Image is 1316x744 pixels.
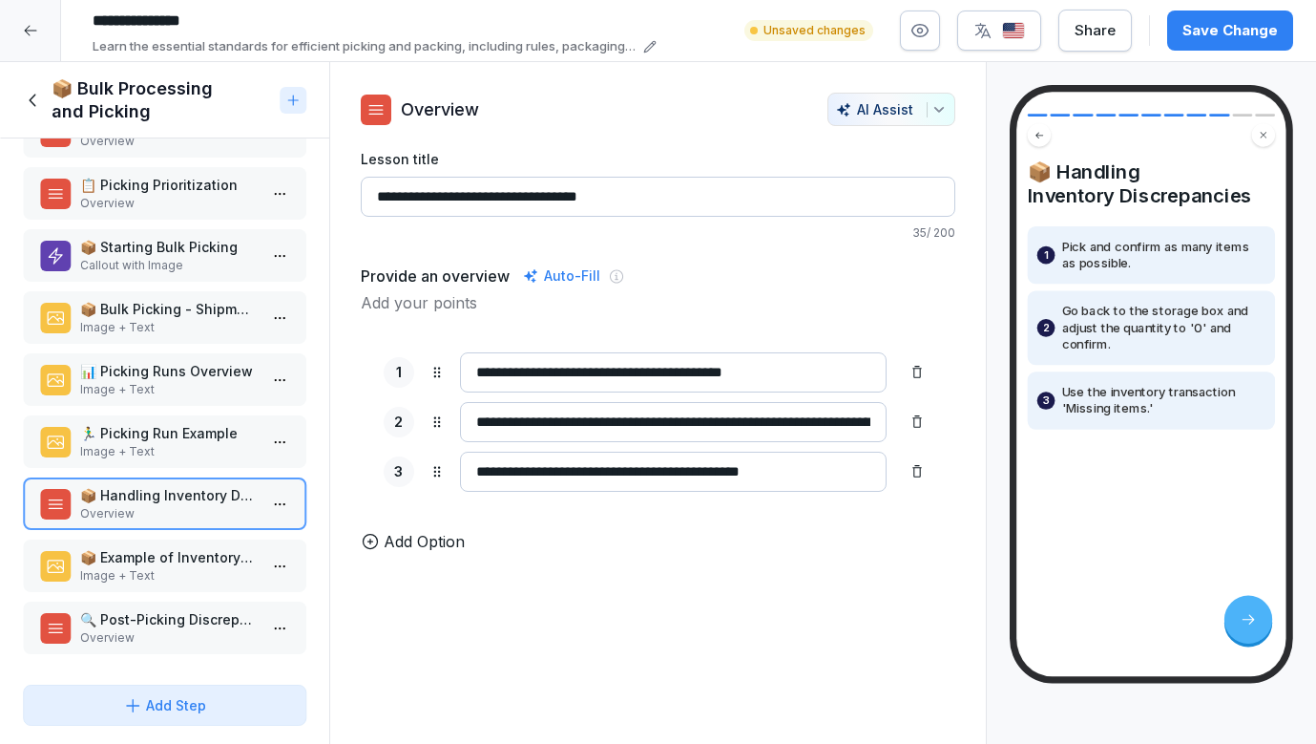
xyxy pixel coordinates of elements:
[80,133,257,150] p: Overview
[1062,303,1265,352] p: Go back to the storage box and adjust the quantity to '0' and confirm.
[80,361,257,381] p: 📊 Picking Runs Overview
[80,195,257,212] p: Overview
[23,415,306,468] div: 🏃‍♂️ Picking Run ExampleImage + Text
[1058,10,1132,52] button: Share
[80,257,257,274] p: Callout with Image
[23,353,306,406] div: 📊 Picking Runs OverviewImage + Text
[361,224,956,242] p: 35 / 200
[80,609,257,629] p: 🔍 Post-Picking Discrepancies
[519,265,604,287] div: Auto-Fill
[1062,384,1265,416] p: Use the inventory transaction 'Missing items.'
[394,461,403,483] p: 3
[384,530,465,553] p: Add Option
[23,478,306,530] div: 📦 Handling Inventory DiscrepanciesOverview
[80,319,257,336] p: Image + Text
[1044,247,1048,264] p: 1
[1062,239,1265,271] p: Pick and confirm as many items as possible.
[80,175,257,195] p: 📋 Picking Prioritization
[361,149,956,169] label: Lesson title
[80,547,257,567] p: 📦 Example of Inventory Discrepancy
[23,602,306,654] div: 🔍 Post-Picking DiscrepanciesOverview
[80,443,257,460] p: Image + Text
[1028,160,1275,207] h4: 📦 Handling Inventory Discrepancies
[827,93,955,126] button: AI Assist
[80,567,257,585] p: Image + Text
[23,540,306,592] div: 📦 Example of Inventory DiscrepancyImage + Text
[80,381,257,398] p: Image + Text
[396,362,402,384] p: 1
[401,96,479,122] p: Overview
[80,505,257,522] p: Overview
[1167,11,1293,51] button: Save Change
[80,485,257,505] p: 📦 Handling Inventory Discrepancies
[80,423,257,443] p: 🏃‍♂️ Picking Run Example
[80,237,257,257] p: 📦 Starting Bulk Picking
[836,101,947,117] div: AI Assist
[1043,320,1049,336] p: 2
[361,291,956,314] p: Add your points
[1002,22,1025,40] img: us.svg
[1043,393,1049,409] p: 3
[23,685,306,726] button: Add Step
[763,22,866,39] p: Unsaved changes
[394,412,403,434] p: 2
[23,167,306,220] div: 📋 Picking PrioritizationOverview
[52,77,272,123] h1: 📦 Bulk Processing and Picking
[23,229,306,282] div: 📦 Starting Bulk PickingCallout with Image
[1182,20,1278,41] div: Save Change
[93,37,637,56] p: Learn the essential standards for efficient picking and packing, including rules, packaging techn...
[80,629,257,647] p: Overview
[23,291,306,344] div: 📦 Bulk Picking - Shipment ExampleImage + Text
[361,265,510,287] h5: Provide an overview
[123,695,206,715] div: Add Step
[80,299,257,319] p: 📦 Bulk Picking - Shipment Example
[1075,20,1116,41] div: Share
